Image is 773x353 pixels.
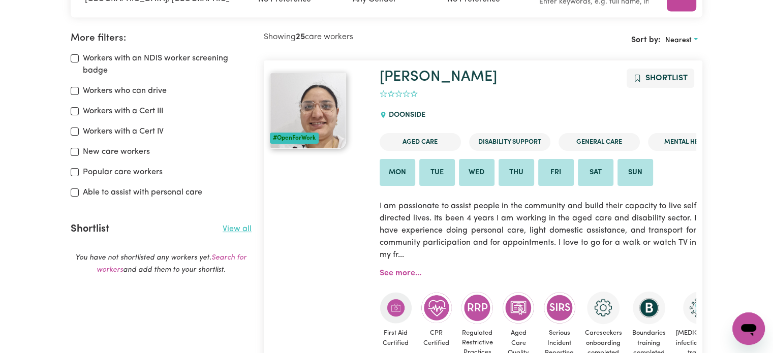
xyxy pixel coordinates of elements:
label: Workers who can drive [83,85,167,97]
div: add rating by typing an integer from 0 to 5 or pressing arrow keys [380,88,418,100]
button: Sort search results [661,33,702,48]
li: Available on Sat [578,159,613,186]
img: CS Academy: Regulated Restrictive Practices course completed [461,292,493,324]
span: Nearest [665,37,692,44]
label: Workers with a Cert IV [83,125,164,138]
li: Available on Thu [499,159,534,186]
span: CPR Certified [420,324,453,351]
img: CS Academy: Aged Care Quality Standards & Code of Conduct course completed [502,292,535,324]
span: Sort by: [631,36,661,44]
li: Aged Care [380,133,461,151]
img: CS Academy: COVID-19 Infection Control Training course completed [683,292,716,324]
h2: More filters: [71,33,252,44]
li: General Care [559,133,640,151]
a: [PERSON_NAME] [380,70,497,84]
li: Available on Wed [459,159,494,186]
iframe: Button to launch messaging window [732,312,765,345]
a: See more... [380,269,421,277]
a: Ripandeep #OpenForWork [270,73,367,149]
label: New care workers [83,146,150,158]
img: CS Academy: Careseekers Onboarding course completed [587,292,620,324]
h2: Shortlist [71,223,109,235]
em: You have not shortlisted any workers yet. and add them to your shortlist. [75,254,246,274]
img: Care and support worker has completed First Aid Certification [380,292,412,324]
li: Available on Fri [538,159,574,186]
img: Care and support worker has completed CPR Certification [420,292,453,324]
h2: Showing care workers [264,33,483,42]
li: Available on Tue [419,159,455,186]
li: Disability Support [469,133,550,151]
span: First Aid Certified [380,324,412,351]
li: Available on Sun [617,159,653,186]
span: Shortlist [645,74,688,82]
label: Workers with an NDIS worker screening badge [83,52,252,77]
li: Available on Mon [380,159,415,186]
label: Workers with a Cert III [83,105,163,117]
p: I am passionate to assist people in the community and build their capacity to live self directed ... [380,194,696,267]
img: View Ripandeep 's profile [270,73,346,149]
img: CS Academy: Serious Incident Reporting Scheme course completed [543,292,576,324]
a: View all [223,225,252,233]
label: Able to assist with personal care [83,186,202,199]
label: Popular care workers [83,166,163,178]
button: Add to shortlist [627,69,694,88]
b: 25 [296,33,305,41]
li: Mental Health [648,133,729,151]
div: DOONSIDE [380,102,431,129]
div: #OpenForWork [270,133,319,144]
img: CS Academy: Boundaries in care and support work course completed [633,292,665,324]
